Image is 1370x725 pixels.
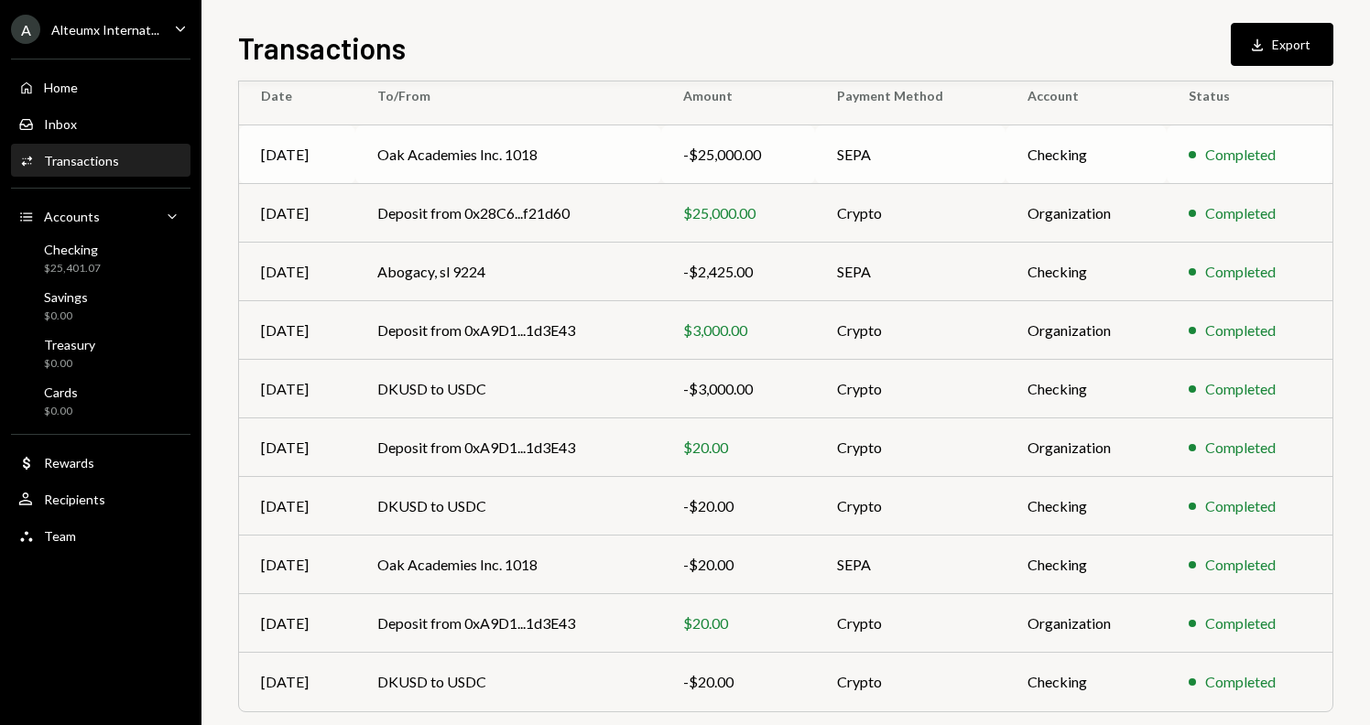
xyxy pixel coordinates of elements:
[11,446,190,479] a: Rewards
[815,536,1006,594] td: SEPA
[261,554,333,576] div: [DATE]
[11,519,190,552] a: Team
[683,437,793,459] div: $20.00
[355,418,661,477] td: Deposit from 0xA9D1...1d3E43
[1006,67,1167,125] th: Account
[1205,261,1276,283] div: Completed
[1006,125,1167,184] td: Checking
[355,125,661,184] td: Oak Academies Inc. 1018
[11,284,190,328] a: Savings$0.00
[355,301,661,360] td: Deposit from 0xA9D1...1d3E43
[44,404,78,419] div: $0.00
[1205,671,1276,693] div: Completed
[1205,319,1276,341] div: Completed
[683,261,793,283] div: -$2,425.00
[683,554,793,576] div: -$20.00
[355,653,661,711] td: DKUSD to USDC
[815,477,1006,536] td: Crypto
[44,308,88,324] div: $0.00
[11,379,190,423] a: Cards$0.00
[683,202,793,224] div: $25,000.00
[1006,536,1167,594] td: Checking
[1006,418,1167,477] td: Organization
[1006,653,1167,711] td: Checking
[1205,378,1276,400] div: Completed
[355,536,661,594] td: Oak Academies Inc. 1018
[1006,243,1167,301] td: Checking
[11,107,190,140] a: Inbox
[1205,202,1276,224] div: Completed
[683,378,793,400] div: -$3,000.00
[11,200,190,233] a: Accounts
[44,384,78,400] div: Cards
[815,418,1006,477] td: Crypto
[51,22,159,38] div: Alteumx Internat...
[815,243,1006,301] td: SEPA
[355,594,661,653] td: Deposit from 0xA9D1...1d3E43
[815,653,1006,711] td: Crypto
[261,378,333,400] div: [DATE]
[44,356,95,372] div: $0.00
[44,492,105,507] div: Recipients
[239,67,355,125] th: Date
[44,455,94,471] div: Rewards
[355,360,661,418] td: DKUSD to USDC
[44,116,77,132] div: Inbox
[683,612,793,634] div: $20.00
[261,319,333,341] div: [DATE]
[1006,477,1167,536] td: Checking
[1006,301,1167,360] td: Organization
[815,67,1006,125] th: Payment Method
[1006,360,1167,418] td: Checking
[261,671,333,693] div: [DATE]
[1205,437,1276,459] div: Completed
[1167,67,1332,125] th: Status
[11,15,40,44] div: A
[11,482,190,515] a: Recipients
[11,70,190,103] a: Home
[1205,554,1276,576] div: Completed
[683,671,793,693] div: -$20.00
[1205,144,1276,166] div: Completed
[355,184,661,243] td: Deposit from 0x28C6...f21d60
[815,594,1006,653] td: Crypto
[11,144,190,177] a: Transactions
[355,67,661,125] th: To/From
[261,437,333,459] div: [DATE]
[1231,23,1333,66] button: Export
[815,184,1006,243] td: Crypto
[683,144,793,166] div: -$25,000.00
[815,301,1006,360] td: Crypto
[661,67,815,125] th: Amount
[44,153,119,168] div: Transactions
[261,261,333,283] div: [DATE]
[44,209,100,224] div: Accounts
[44,289,88,305] div: Savings
[261,495,333,517] div: [DATE]
[238,29,406,66] h1: Transactions
[261,612,333,634] div: [DATE]
[815,360,1006,418] td: Crypto
[11,236,190,280] a: Checking$25,401.07
[355,477,661,536] td: DKUSD to USDC
[261,144,333,166] div: [DATE]
[1205,612,1276,634] div: Completed
[44,80,78,95] div: Home
[261,202,333,224] div: [DATE]
[683,495,793,517] div: -$20.00
[815,125,1006,184] td: SEPA
[44,242,101,257] div: Checking
[355,243,661,301] td: Abogacy, sl 9224
[11,331,190,375] a: Treasury$0.00
[683,319,793,341] div: $3,000.00
[1006,184,1167,243] td: Organization
[1205,495,1276,517] div: Completed
[1006,594,1167,653] td: Organization
[44,528,76,544] div: Team
[44,261,101,276] div: $25,401.07
[44,337,95,352] div: Treasury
